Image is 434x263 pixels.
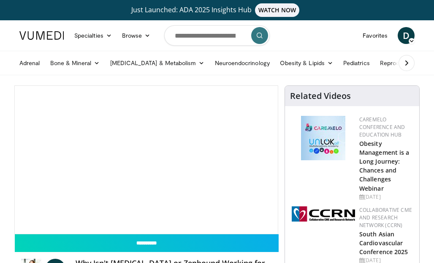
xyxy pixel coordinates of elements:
a: Specialties [69,27,117,44]
a: Browse [117,27,156,44]
span: WATCH NOW [255,3,300,17]
a: [MEDICAL_DATA] & Metabolism [105,55,210,71]
h4: Related Videos [290,91,351,101]
a: CaReMeLO Conference and Education Hub [359,116,405,138]
a: Favorites [358,27,393,44]
a: Reproductive [375,55,421,71]
a: Obesity & Lipids [275,55,338,71]
a: Pediatrics [338,55,375,71]
a: Bone & Mineral [45,55,105,71]
div: [DATE] [359,193,412,201]
a: Just Launched: ADA 2025 Insights HubWATCH NOW [14,3,420,17]
a: Neuroendocrinology [210,55,275,71]
a: Adrenal [14,55,45,71]
a: Obesity Management is a Long Journey: Chances and Challenges Webinar [359,140,410,192]
a: South Asian Cardiovascular Conference 2025 [359,230,408,256]
img: 45df64a9-a6de-482c-8a90-ada250f7980c.png.150x105_q85_autocrop_double_scale_upscale_version-0.2.jpg [301,116,345,160]
input: Search topics, interventions [164,25,270,46]
video-js: Video Player [15,86,278,234]
a: D [398,27,415,44]
img: a04ee3ba-8487-4636-b0fb-5e8d268f3737.png.150x105_q85_autocrop_double_scale_upscale_version-0.2.png [292,206,355,222]
a: Collaborative CME and Research Network (CCRN) [359,206,412,229]
img: VuMedi Logo [19,31,64,40]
